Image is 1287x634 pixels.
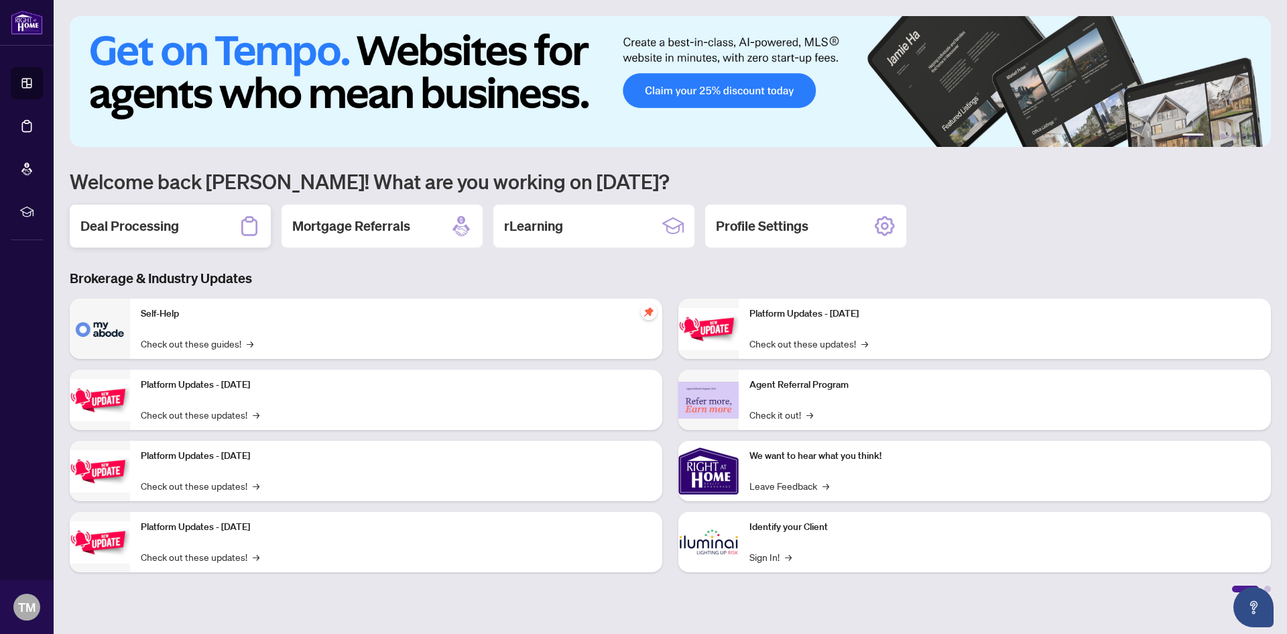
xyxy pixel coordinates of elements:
[1231,134,1236,139] button: 4
[1182,134,1204,139] button: 1
[70,168,1271,194] h1: Welcome back [PERSON_NAME]! What are you working on [DATE]?
[141,307,652,321] p: Self-Help
[678,512,739,572] img: Identify your Client
[806,407,813,422] span: →
[861,336,868,351] span: →
[749,307,1260,321] p: Platform Updates - [DATE]
[678,382,739,419] img: Agent Referral Program
[1233,587,1274,627] button: Open asap
[247,336,253,351] span: →
[641,304,657,320] span: pushpin
[70,450,130,492] img: Platform Updates - July 21, 2025
[678,308,739,350] img: Platform Updates - June 23, 2025
[70,379,130,421] img: Platform Updates - September 16, 2025
[141,549,259,564] a: Check out these updates!→
[749,549,792,564] a: Sign In!→
[253,407,259,422] span: →
[822,478,829,493] span: →
[141,520,652,535] p: Platform Updates - [DATE]
[141,478,259,493] a: Check out these updates!→
[141,407,259,422] a: Check out these updates!→
[749,520,1260,535] p: Identify your Client
[749,407,813,422] a: Check it out!→
[1252,134,1258,139] button: 6
[749,449,1260,464] p: We want to hear what you think!
[1209,134,1215,139] button: 2
[80,217,179,235] h2: Deal Processing
[749,378,1260,392] p: Agent Referral Program
[749,336,868,351] a: Check out these updates!→
[253,549,259,564] span: →
[749,478,829,493] a: Leave Feedback→
[70,269,1271,288] h3: Brokerage & Industry Updates
[11,10,43,35] img: logo
[141,449,652,464] p: Platform Updates - [DATE]
[1241,134,1247,139] button: 5
[785,549,792,564] span: →
[292,217,410,235] h2: Mortgage Referrals
[18,598,36,617] span: TM
[70,299,130,359] img: Self-Help
[70,521,130,564] img: Platform Updates - July 8, 2025
[141,336,253,351] a: Check out these guides!→
[141,378,652,392] p: Platform Updates - [DATE]
[678,441,739,501] img: We want to hear what you think!
[504,217,563,235] h2: rLearning
[716,217,808,235] h2: Profile Settings
[70,16,1271,147] img: Slide 0
[253,478,259,493] span: →
[1220,134,1225,139] button: 3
